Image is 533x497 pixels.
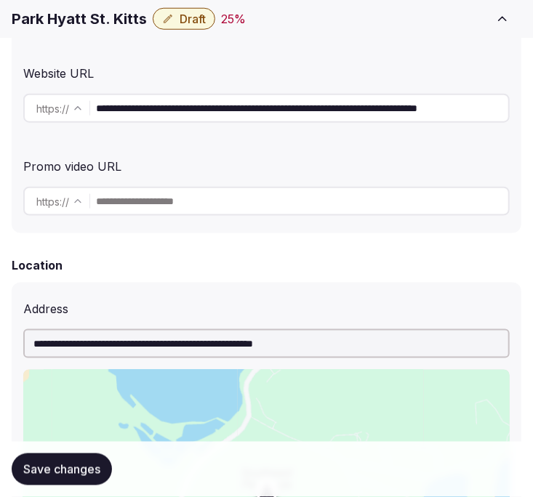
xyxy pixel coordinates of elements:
span: Draft [180,12,206,26]
h1: Park Hyatt St. Kitts [12,9,147,29]
button: Save changes [12,453,112,485]
button: 25% [221,10,246,28]
button: Toggle sidebar [484,3,521,35]
div: Address [23,294,510,318]
span: Save changes [23,462,100,477]
button: Draft [153,8,215,30]
h2: Location [12,256,63,274]
div: Website URL [23,59,510,82]
div: 25 % [221,10,246,28]
div: Promo video URL [23,152,510,175]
